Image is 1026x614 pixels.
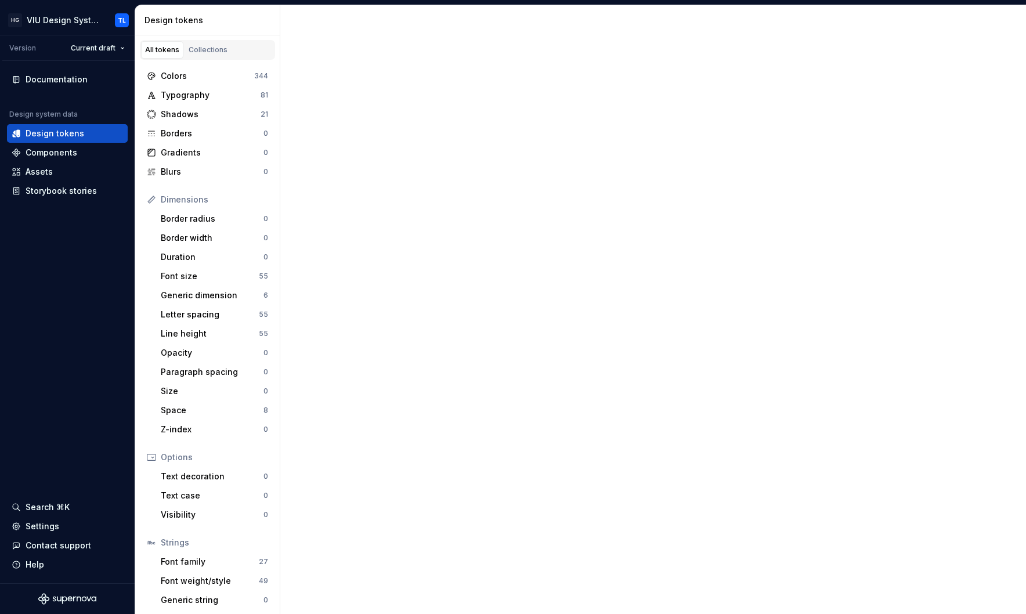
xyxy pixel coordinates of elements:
div: 0 [263,595,268,605]
div: 21 [261,110,268,119]
div: Components [26,147,77,158]
div: Design system data [9,110,78,119]
div: Contact support [26,540,91,551]
div: Text decoration [161,471,263,482]
div: 344 [254,71,268,81]
div: Visibility [161,509,263,521]
a: Settings [7,517,128,536]
div: Storybook stories [26,185,97,197]
a: Paragraph spacing0 [156,363,273,381]
div: Size [161,385,263,397]
div: 0 [263,148,268,157]
div: TL [118,16,126,25]
a: Letter spacing55 [156,305,273,324]
div: Line height [161,328,259,339]
div: Generic string [161,594,263,606]
a: Colors344 [142,67,273,85]
div: 27 [259,557,268,566]
a: Generic string0 [156,591,273,609]
div: Design tokens [26,128,84,139]
button: Contact support [7,536,128,555]
div: Z-index [161,424,263,435]
a: Shadows21 [142,105,273,124]
div: 0 [263,348,268,357]
div: Assets [26,166,53,178]
div: Font size [161,270,259,282]
div: Settings [26,521,59,532]
a: Duration0 [156,248,273,266]
div: Shadows [161,109,261,120]
div: All tokens [145,45,179,55]
div: Colors [161,70,254,82]
a: Borders0 [142,124,273,143]
a: Components [7,143,128,162]
div: Font weight/style [161,575,259,587]
a: Text decoration0 [156,467,273,486]
div: 55 [259,310,268,319]
svg: Supernova Logo [38,593,96,605]
a: Storybook stories [7,182,128,200]
div: Search ⌘K [26,501,70,513]
a: Font size55 [156,267,273,286]
div: 0 [263,214,268,223]
a: Font weight/style49 [156,572,273,590]
div: 49 [259,576,268,586]
a: Border width0 [156,229,273,247]
div: 6 [263,291,268,300]
a: Visibility0 [156,505,273,524]
div: Gradients [161,147,263,158]
a: Font family27 [156,552,273,571]
div: 0 [263,491,268,500]
a: Size0 [156,382,273,400]
div: 0 [263,252,268,262]
div: 0 [263,387,268,396]
div: 0 [263,510,268,519]
div: Blurs [161,166,263,178]
a: Assets [7,162,128,181]
div: Space [161,404,263,416]
div: 55 [259,272,268,281]
div: Border width [161,232,263,244]
div: Version [9,44,36,53]
div: 0 [263,167,268,176]
div: Text case [161,490,263,501]
a: Typography81 [142,86,273,104]
div: 81 [261,91,268,100]
a: Generic dimension6 [156,286,273,305]
div: Typography [161,89,261,101]
div: 0 [263,472,268,481]
a: Z-index0 [156,420,273,439]
a: Line height55 [156,324,273,343]
div: Dimensions [161,194,268,205]
span: Current draft [71,44,115,53]
div: Options [161,452,268,463]
div: VIU Design System [27,15,101,26]
a: Gradients0 [142,143,273,162]
div: Paragraph spacing [161,366,263,378]
div: Opacity [161,347,263,359]
button: HGVIU Design SystemTL [2,8,132,32]
button: Help [7,555,128,574]
div: 8 [263,406,268,415]
div: 55 [259,329,268,338]
div: HG [8,13,22,27]
div: Collections [189,45,227,55]
div: 0 [263,129,268,138]
div: Help [26,559,44,570]
button: Search ⌘K [7,498,128,517]
a: Blurs0 [142,162,273,181]
a: Opacity0 [156,344,273,362]
a: Documentation [7,70,128,89]
a: Text case0 [156,486,273,505]
div: Strings [161,537,268,548]
div: Documentation [26,74,88,85]
a: Space8 [156,401,273,420]
div: Letter spacing [161,309,259,320]
div: Design tokens [144,15,275,26]
a: Border radius0 [156,210,273,228]
div: Borders [161,128,263,139]
div: 0 [263,367,268,377]
a: Design tokens [7,124,128,143]
div: 0 [263,233,268,243]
